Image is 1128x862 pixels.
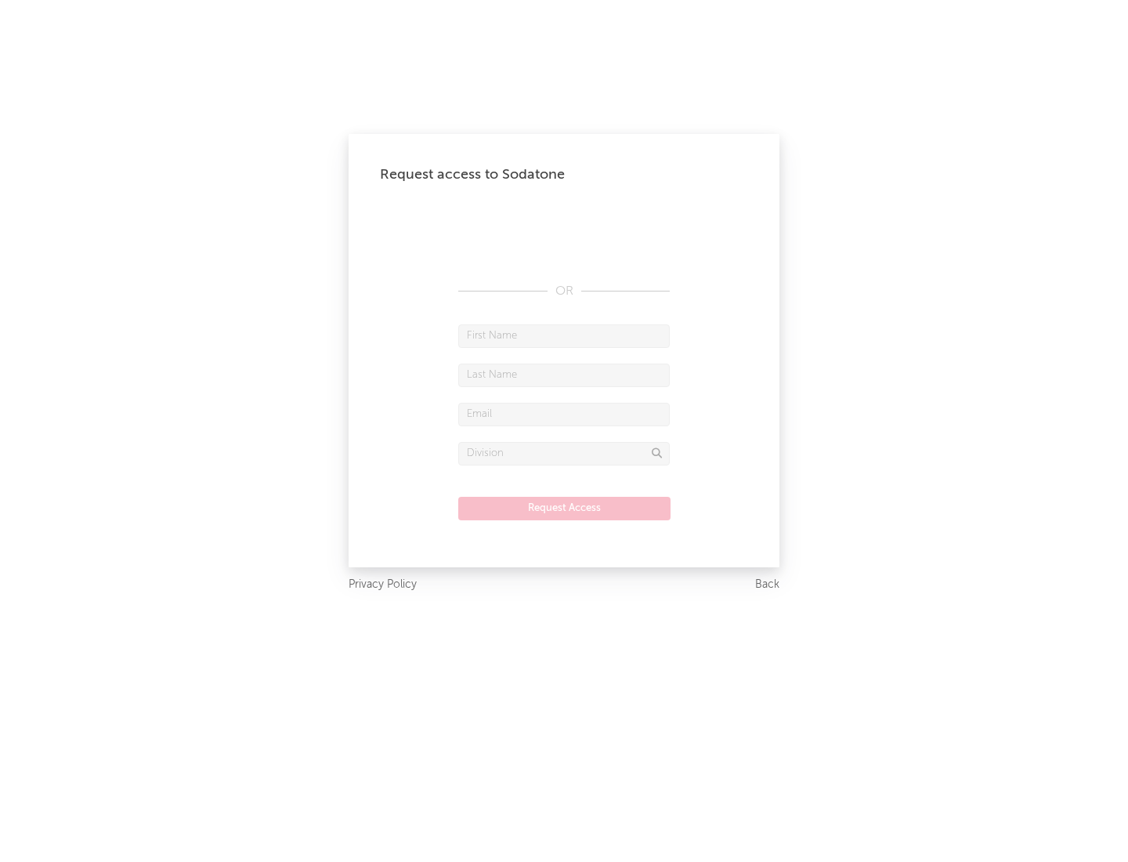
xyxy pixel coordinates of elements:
button: Request Access [458,497,671,520]
input: Email [458,403,670,426]
a: Back [755,575,779,595]
input: First Name [458,324,670,348]
div: Request access to Sodatone [380,165,748,184]
a: Privacy Policy [349,575,417,595]
input: Division [458,442,670,465]
div: OR [458,282,670,301]
input: Last Name [458,364,670,387]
